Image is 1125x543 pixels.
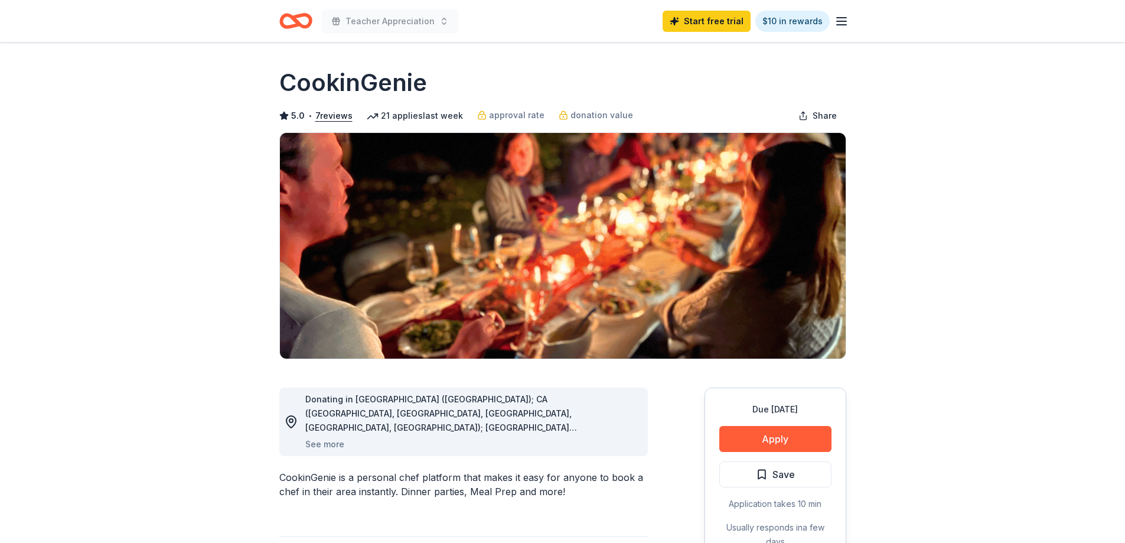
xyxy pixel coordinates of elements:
button: Share [789,104,846,128]
button: Teacher Appreciation [322,9,458,33]
span: Teacher Appreciation [345,14,435,28]
div: Due [DATE] [719,402,831,417]
button: See more [305,437,344,451]
button: Apply [719,426,831,452]
span: Share [813,109,837,123]
h1: CookinGenie [279,66,427,99]
span: Save [772,467,795,482]
a: Home [279,7,312,35]
span: donation value [570,108,633,122]
a: approval rate [477,108,544,122]
a: donation value [559,108,633,122]
button: 7reviews [315,109,353,123]
div: Application takes 10 min [719,497,831,511]
span: 5.0 [291,109,305,123]
a: Start free trial [663,11,751,32]
span: approval rate [489,108,544,122]
button: Save [719,461,831,487]
div: 21 applies last week [367,109,463,123]
a: $10 in rewards [755,11,830,32]
img: Image for CookinGenie [280,133,846,359]
span: • [308,111,312,121]
div: CookinGenie is a personal chef platform that makes it easy for anyone to book a chef in their are... [279,470,648,499]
